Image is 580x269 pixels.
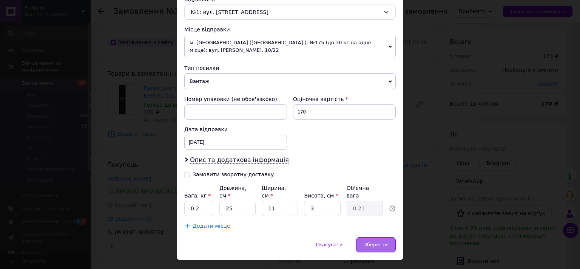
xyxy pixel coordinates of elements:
div: Номер упаковки (не обов'язково) [184,95,287,103]
div: Оціночна вартість [293,95,396,103]
span: Місце відправки [184,26,230,33]
div: Замовити зворотну доставку [193,171,274,178]
span: Тип посилки [184,65,219,71]
span: Скасувати [316,242,342,247]
label: Висота, см [304,193,338,199]
div: Об'ємна вага [347,184,383,199]
span: Вантаж [184,73,396,89]
div: №1: вул. [STREET_ADDRESS] [184,5,396,20]
span: Додати місце [193,223,230,229]
span: м. [GEOGRAPHIC_DATA] ([GEOGRAPHIC_DATA].): №175 (до 30 кг на одне місце): вул. [PERSON_NAME], 10/22 [184,35,396,58]
label: Довжина, см [219,185,247,199]
span: Зберегти [364,242,388,247]
div: Дата відправки [184,126,287,133]
label: Вага, кг [184,193,211,199]
label: Ширина, см [262,185,286,199]
span: Опис та додаткова інформація [190,156,289,164]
